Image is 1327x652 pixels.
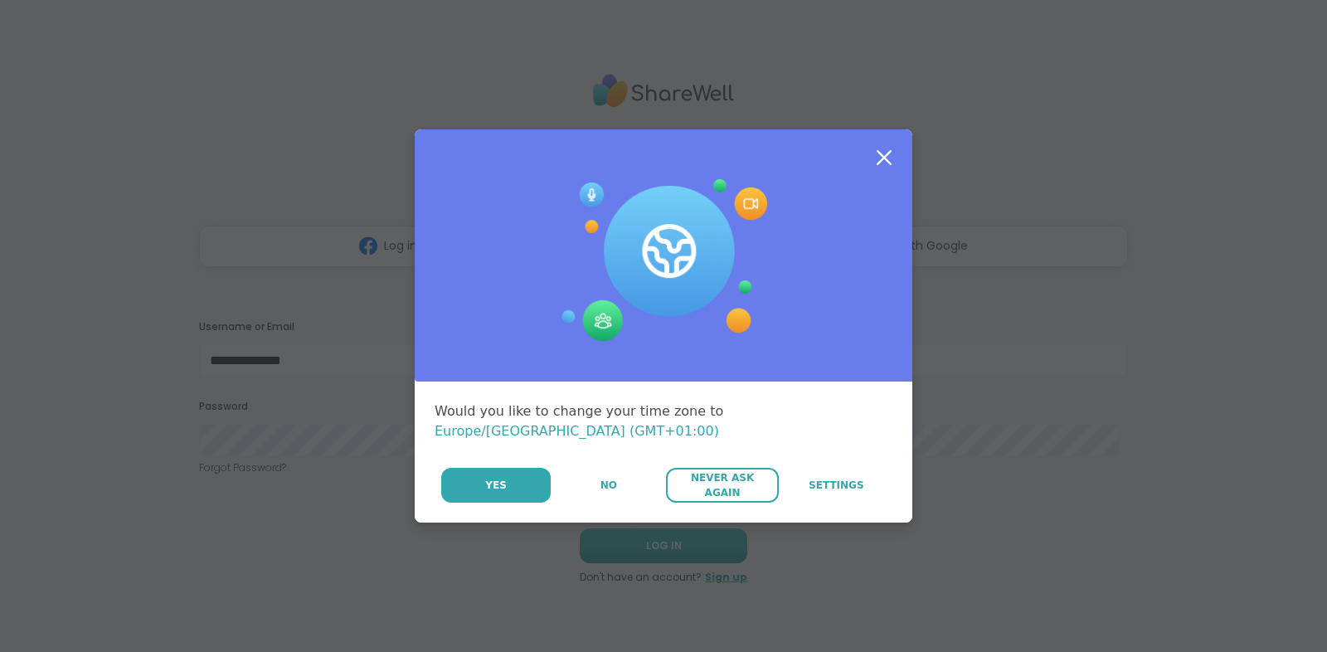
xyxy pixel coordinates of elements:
[435,401,892,441] div: Would you like to change your time zone to
[666,468,778,503] button: Never Ask Again
[780,468,892,503] a: Settings
[809,478,864,493] span: Settings
[674,470,770,500] span: Never Ask Again
[552,468,664,503] button: No
[435,423,719,439] span: Europe/[GEOGRAPHIC_DATA] (GMT+01:00)
[441,468,551,503] button: Yes
[485,478,507,493] span: Yes
[600,478,617,493] span: No
[560,179,767,342] img: Session Experience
